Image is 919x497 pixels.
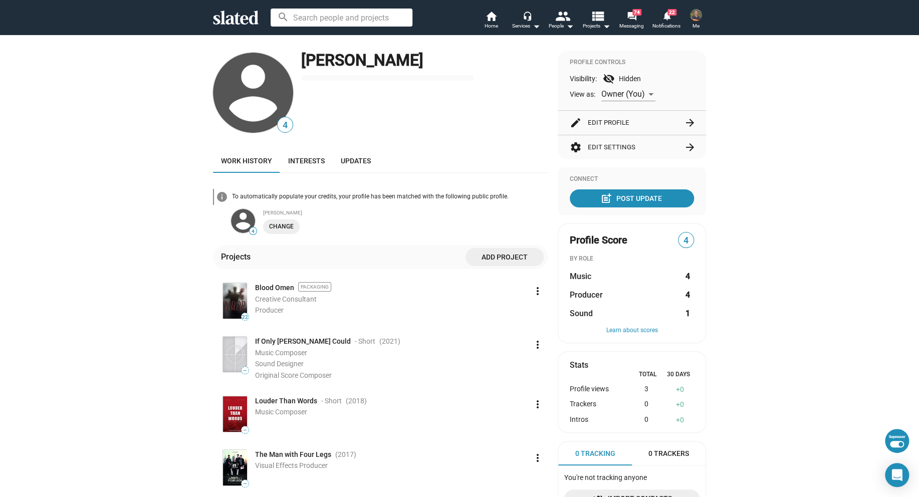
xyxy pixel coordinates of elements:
[570,290,603,300] span: Producer
[652,20,680,32] span: Notifications
[570,117,582,129] mat-icon: edit
[570,415,627,425] div: Intros
[684,117,696,129] mat-icon: arrow_forward
[485,10,497,22] mat-icon: home
[242,427,249,433] span: —
[665,385,694,394] div: 0
[570,360,588,370] mat-card-title: Stats
[231,209,255,233] img: undefined
[341,157,371,165] span: Updates
[474,248,536,266] span: Add project
[570,327,694,335] button: Learn about scores
[570,90,595,99] span: View as:
[509,10,544,32] button: Services
[346,396,367,406] span: (2018 )
[335,450,356,459] span: (2017 )
[221,252,255,262] div: Projects
[570,308,593,319] span: Sound
[255,337,351,346] span: If Only [PERSON_NAME] Could
[627,385,665,394] div: 3
[255,283,294,293] a: Blood Omen
[223,283,247,319] img: Poster: Blood Omen
[648,449,689,458] span: 0 Trackers
[466,248,544,266] button: Add project
[474,10,509,32] a: Home
[889,435,905,439] div: Superuser
[216,191,228,203] mat-icon: info
[570,135,694,159] button: Edit Settings
[301,50,548,71] div: [PERSON_NAME]
[223,450,247,485] img: Poster: The Man with Four Legs
[255,461,328,469] span: Visual Effects Producer
[590,9,605,23] mat-icon: view_list
[263,219,300,234] button: Change
[627,400,665,409] div: 0
[250,228,257,234] span: 4
[512,20,540,32] div: Services
[255,349,307,357] span: Music Composer
[298,282,331,292] span: Packaging
[555,9,570,23] mat-icon: people
[213,53,293,133] img: Nathan Neuman
[532,452,544,464] mat-icon: more_vert
[675,385,679,393] span: +
[255,408,307,416] span: Music Composer
[213,149,280,173] a: Work history
[255,371,332,379] span: Original Score Composer
[575,449,615,458] span: 0 Tracking
[255,450,331,459] span: The Man with Four Legs
[278,119,293,132] span: 4
[269,221,294,232] span: Change
[570,59,694,67] div: Profile Controls
[523,11,532,20] mat-icon: headset_mic
[663,371,694,379] div: 30 Days
[685,271,690,282] strong: 4
[667,9,676,16] span: 22
[583,20,610,32] span: Projects
[379,337,400,346] span: (2021 )
[549,20,574,32] div: People
[242,368,249,373] span: —
[271,9,412,27] input: Search people and projects
[685,308,690,319] strong: 1
[675,400,679,408] span: +
[232,193,548,201] div: To automatically populate your credits, your profile has been matched with the following public p...
[626,11,636,21] mat-icon: forum
[242,481,249,486] span: —
[544,10,579,32] button: People
[665,400,694,409] div: 0
[532,398,544,410] mat-icon: more_vert
[255,396,317,406] span: Louder Than Words
[255,295,317,303] span: Creative Consultant
[570,111,694,135] button: Edit Profile
[280,149,333,173] a: Interests
[223,396,247,432] img: Poster: Louder Than Words
[570,400,627,409] div: Trackers
[564,473,647,481] span: You're not tracking anyone
[684,141,696,153] mat-icon: arrow_forward
[570,73,694,85] div: Visibility: Hidden
[570,189,694,207] button: Post Update
[570,233,627,247] span: Profile Score
[570,141,582,153] mat-icon: settings
[600,20,612,32] mat-icon: arrow_drop_down
[570,385,627,394] div: Profile views
[675,416,679,424] span: +
[603,73,615,85] mat-icon: visibility_off
[221,157,272,165] span: Work history
[570,271,591,282] span: Music
[255,360,304,368] span: Sound Designer
[661,11,671,20] mat-icon: notifications
[614,10,649,32] a: 74Messaging
[632,9,641,16] span: 74
[355,337,375,346] span: - Short
[570,175,694,183] div: Connect
[532,339,544,351] mat-icon: more_vert
[532,285,544,297] mat-icon: more_vert
[885,463,909,487] div: Open Intercom Messenger
[223,337,247,372] img: Poster: If Only Alice Could
[288,157,325,165] span: Interests
[632,371,663,379] div: Total
[627,415,665,425] div: 0
[885,429,909,453] button: Superuser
